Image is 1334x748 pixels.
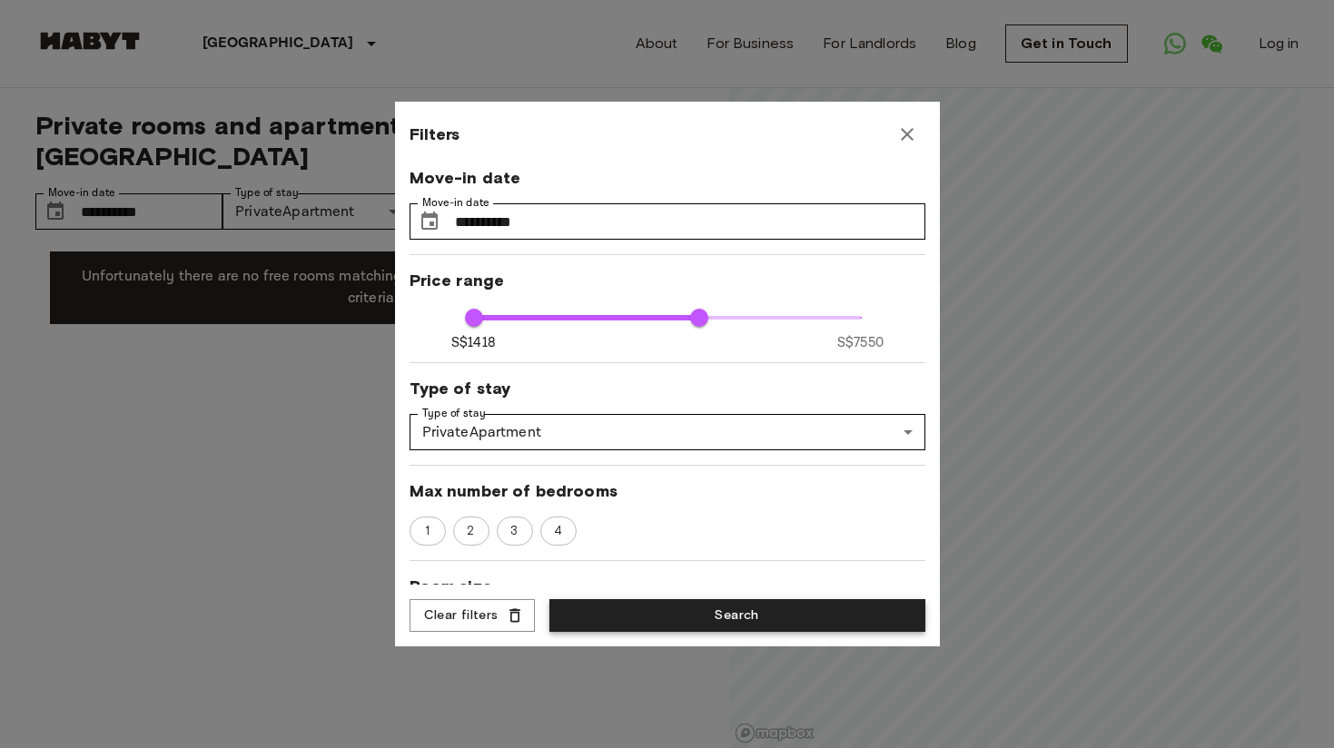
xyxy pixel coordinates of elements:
[837,333,884,352] span: S$7550
[422,195,489,211] label: Move-in date
[451,333,496,352] span: S$1418
[410,270,925,291] span: Price range
[410,123,460,145] span: Filters
[500,522,528,540] span: 3
[540,517,577,546] div: 4
[453,517,489,546] div: 2
[411,203,448,240] button: Choose date, selected date is 26 Sep 2025
[410,599,535,633] button: Clear filters
[410,414,925,450] div: PrivateApartment
[415,522,440,540] span: 1
[410,576,925,597] span: Room size
[457,522,484,540] span: 2
[410,480,925,502] span: Max number of bedrooms
[544,522,572,540] span: 4
[497,517,533,546] div: 3
[422,406,486,421] label: Type of stay
[410,378,925,399] span: Type of stay
[549,599,925,633] button: Search
[410,167,925,189] span: Move-in date
[410,517,446,546] div: 1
